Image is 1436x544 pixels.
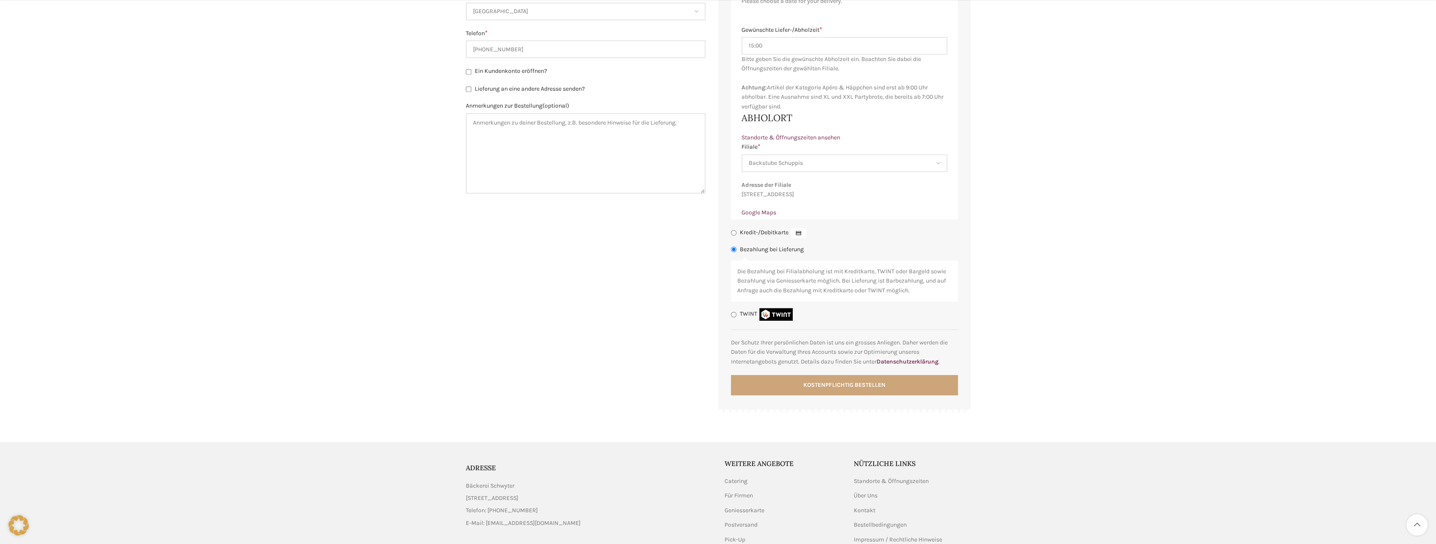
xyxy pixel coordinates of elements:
[466,29,706,38] label: Telefon
[466,69,471,75] input: Ein Kundenkonto eröffnen?
[731,375,958,395] button: Kostenpflichtig bestellen
[725,521,758,529] a: Postversand
[475,85,585,92] span: Lieferung an eine andere Adresse senden?
[877,358,938,365] a: Datenschutzerklärung
[854,459,971,468] h5: Nützliche Links
[742,111,947,125] h3: Abholort
[467,3,705,19] span: St. Gallen
[740,229,808,236] label: Kredit-/Debitkarte
[740,310,795,317] label: TWINT
[466,3,706,20] span: Kanton
[759,308,793,321] img: TWINT
[466,494,518,503] span: [STREET_ADDRESS]
[742,142,947,152] label: Filiale
[742,84,767,91] strong: Achtung:
[742,25,947,35] label: Gewünschte Liefer-/Abholzeit
[466,464,496,472] span: ADRESSE
[466,86,471,92] input: Lieferung an eine andere Adresse senden?
[725,506,765,515] a: Geniesserkarte
[731,338,958,366] p: Der Schutz Ihrer persönlichen Daten ist uns ein grosses Anliegen. Daher werden die Daten für die ...
[725,536,746,544] a: Pick-Up
[854,491,878,500] a: Über Uns
[466,519,581,528] span: E-Mail: [EMAIL_ADDRESS][DOMAIN_NAME]
[725,477,748,486] a: Catering
[466,481,515,491] span: Bäckerei Schwyter
[854,506,876,515] a: Kontakt
[742,209,776,216] a: Google Maps
[737,267,952,295] p: Die Bezahlung bei Filialabholung ist mit Kreditkarte, TWINT oder Bargeld sowie Bezahlung via Geni...
[725,459,841,468] h5: Weitere Angebote
[791,228,806,238] img: Kredit-/Debitkarte
[742,134,840,141] a: Standorte & Öffnungszeiten ansehen
[1406,514,1428,536] a: Scroll to top button
[742,181,791,189] strong: Adresse der Filiale
[854,477,930,486] a: Standorte & Öffnungszeiten
[466,101,706,111] label: Anmerkungen zur Bestellung
[475,67,547,75] span: Ein Kundenkonto eröffnen?
[742,37,947,55] input: hh:mm
[854,521,908,529] a: Bestellbedingungen
[742,190,947,199] p: [STREET_ADDRESS]
[740,245,804,253] label: Bezahlung bei Lieferung
[742,56,943,110] span: Bitte geben Sie die gewünschte Abholzeit ein. Beachten Sie dabei die Öffnungszeiten der gewählten...
[725,491,754,500] a: Für Firmen
[466,506,712,515] a: List item link
[542,102,569,109] span: (optional)
[854,536,943,544] a: Impressum / Rechtliche Hinweise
